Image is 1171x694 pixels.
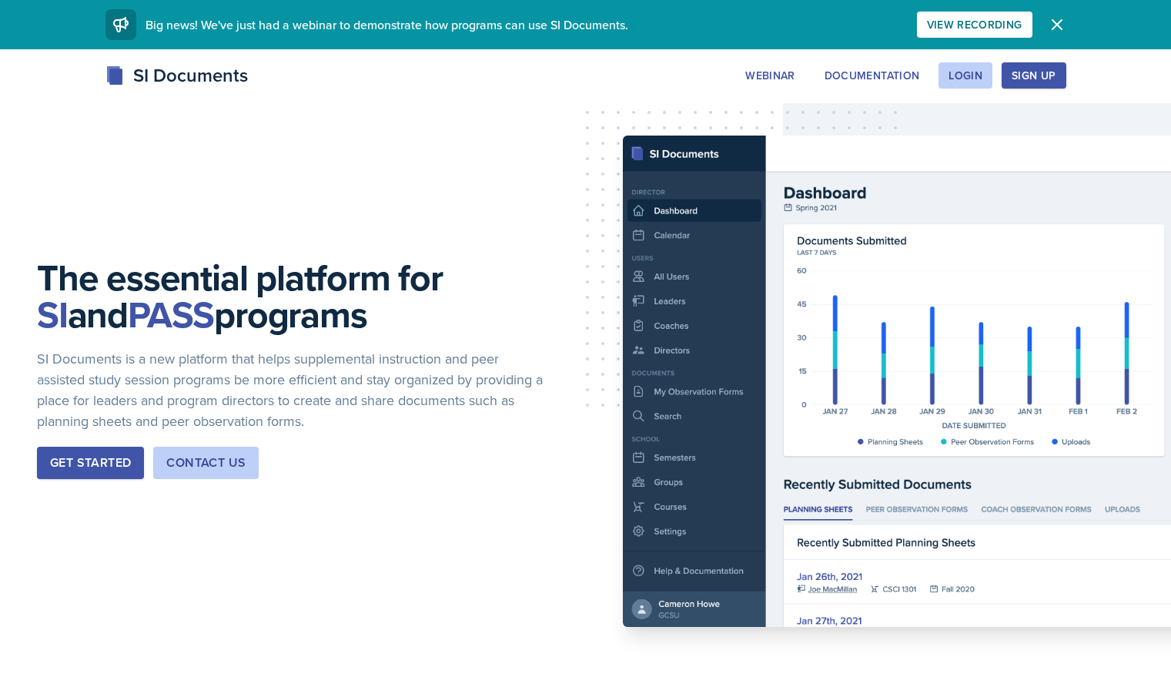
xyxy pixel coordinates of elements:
div: SI Documents [105,62,248,89]
div: Get Started [50,454,131,472]
div: Login [949,69,982,82]
button: Login [938,62,992,89]
button: Documentation [815,62,930,89]
span: Big news! We've just had a webinar to demonstrate how programs can use SI Documents. [146,16,628,33]
button: Contact Us [153,447,259,479]
button: Sign Up [1002,62,1066,89]
div: Webinar [745,69,795,82]
div: View Recording [927,18,1022,31]
div: Contact Us [166,454,246,472]
div: Sign Up [1012,69,1056,82]
div: Documentation [825,69,920,82]
button: Webinar [735,62,805,89]
button: View Recording [917,12,1032,38]
button: Get Started [37,447,144,479]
